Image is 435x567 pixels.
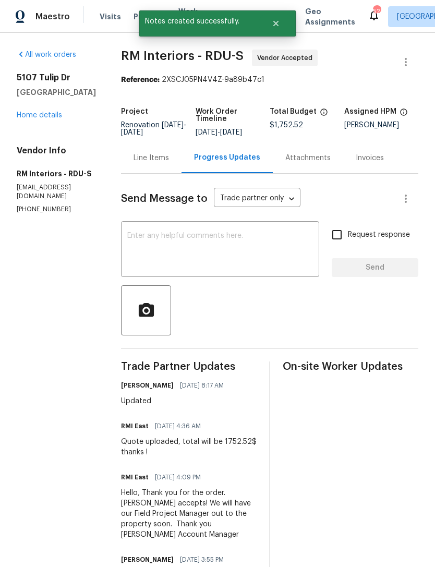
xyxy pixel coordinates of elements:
span: - [121,122,186,136]
span: Maestro [35,11,70,22]
h5: Work Order Timeline [196,108,270,123]
span: Visits [100,11,121,22]
h6: RMI East [121,421,149,431]
div: Trade partner only [214,190,300,208]
div: Invoices [356,153,384,163]
h6: [PERSON_NAME] [121,554,174,565]
span: [DATE] 8:17 AM [180,380,224,391]
span: [DATE] 4:09 PM [155,472,201,482]
span: RM Interiors - RDU-S [121,50,244,62]
div: 2XSCJ05PN4V4Z-9a89b47c1 [121,75,418,85]
div: 52 [373,6,380,17]
span: [DATE] [220,129,242,136]
button: Close [259,13,293,34]
div: Quote uploaded, total will be 1752.52$ thanks ! [121,437,257,457]
span: Trade Partner Updates [121,361,257,372]
h6: RMI East [121,472,149,482]
div: Hello, Thank you for the order. [PERSON_NAME] accepts! We will have our Field Project Manager out... [121,488,257,540]
a: All work orders [17,51,76,58]
span: Work Orders [178,6,205,27]
span: Projects [134,11,166,22]
span: On-site Worker Updates [283,361,418,372]
div: [PERSON_NAME] [344,122,419,129]
h5: Total Budget [270,108,317,115]
span: [DATE] [162,122,184,129]
h2: 5107 Tulip Dr [17,73,96,83]
span: [DATE] 3:55 PM [180,554,224,565]
h5: [GEOGRAPHIC_DATA] [17,87,96,98]
b: Reference: [121,76,160,83]
span: The hpm assigned to this work order. [400,108,408,122]
h5: Assigned HPM [344,108,396,115]
p: [EMAIL_ADDRESS][DOMAIN_NAME] [17,183,96,201]
span: Renovation [121,122,186,136]
div: Progress Updates [194,152,260,163]
span: Request response [348,230,410,240]
span: [DATE] [121,129,143,136]
div: Line Items [134,153,169,163]
h6: [PERSON_NAME] [121,380,174,391]
span: Notes created successfully. [139,10,259,32]
div: Attachments [285,153,331,163]
span: - [196,129,242,136]
h5: RM Interiors - RDU-S [17,168,96,179]
span: The total cost of line items that have been proposed by Opendoor. This sum includes line items th... [320,108,328,122]
span: Geo Assignments [305,6,355,27]
h4: Vendor Info [17,146,96,156]
h5: Project [121,108,148,115]
a: Home details [17,112,62,119]
span: Vendor Accepted [257,53,317,63]
div: Updated [121,396,230,406]
p: [PHONE_NUMBER] [17,205,96,214]
span: [DATE] [196,129,217,136]
span: [DATE] 4:36 AM [155,421,201,431]
span: $1,752.52 [270,122,303,129]
span: Send Message to [121,194,208,204]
